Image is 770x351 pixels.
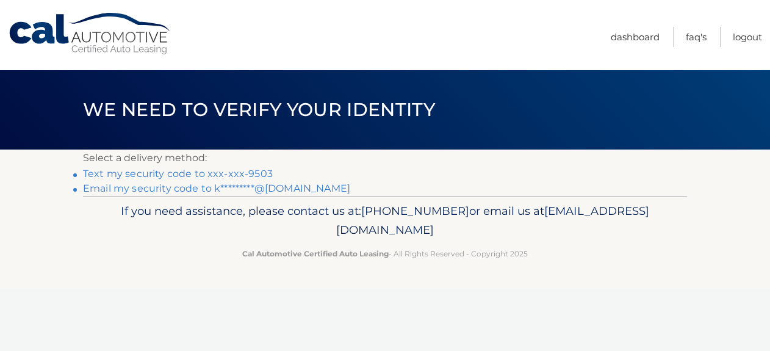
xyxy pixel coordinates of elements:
[611,27,660,47] a: Dashboard
[8,12,173,56] a: Cal Automotive
[361,204,469,218] span: [PHONE_NUMBER]
[83,98,435,121] span: We need to verify your identity
[83,168,273,179] a: Text my security code to xxx-xxx-9503
[686,27,707,47] a: FAQ's
[91,247,679,260] p: - All Rights Reserved - Copyright 2025
[83,183,350,194] a: Email my security code to k*********@[DOMAIN_NAME]
[91,201,679,241] p: If you need assistance, please contact us at: or email us at
[242,249,389,258] strong: Cal Automotive Certified Auto Leasing
[83,150,687,167] p: Select a delivery method:
[733,27,762,47] a: Logout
